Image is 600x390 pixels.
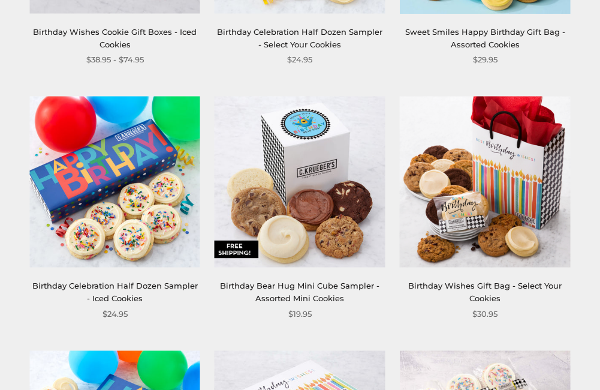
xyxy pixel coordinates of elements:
a: Sweet Smiles Happy Birthday Gift Bag - Assorted Cookies [405,27,565,49]
span: $30.95 [472,308,498,320]
span: $38.95 - $74.95 [86,53,144,66]
img: Birthday Bear Hug Mini Cube Sampler - Assorted Mini Cookies [215,97,385,268]
span: $24.95 [287,53,312,66]
img: Birthday Celebration Half Dozen Sampler - Iced Cookies [29,97,200,268]
span: $19.95 [288,308,312,320]
a: Birthday Wishes Cookie Gift Boxes - Iced Cookies [33,27,197,49]
a: Birthday Celebration Half Dozen Sampler - Select Your Cookies [217,27,382,49]
iframe: Sign Up via Text for Offers [10,344,124,380]
a: Birthday Celebration Half Dozen Sampler - Iced Cookies [32,281,198,303]
span: $24.95 [102,308,128,320]
a: Birthday Bear Hug Mini Cube Sampler - Assorted Mini Cookies [220,281,379,303]
img: Birthday Wishes Gift Bag - Select Your Cookies [400,97,571,268]
a: Birthday Wishes Gift Bag - Select Your Cookies [408,281,562,303]
span: $29.95 [473,53,498,66]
